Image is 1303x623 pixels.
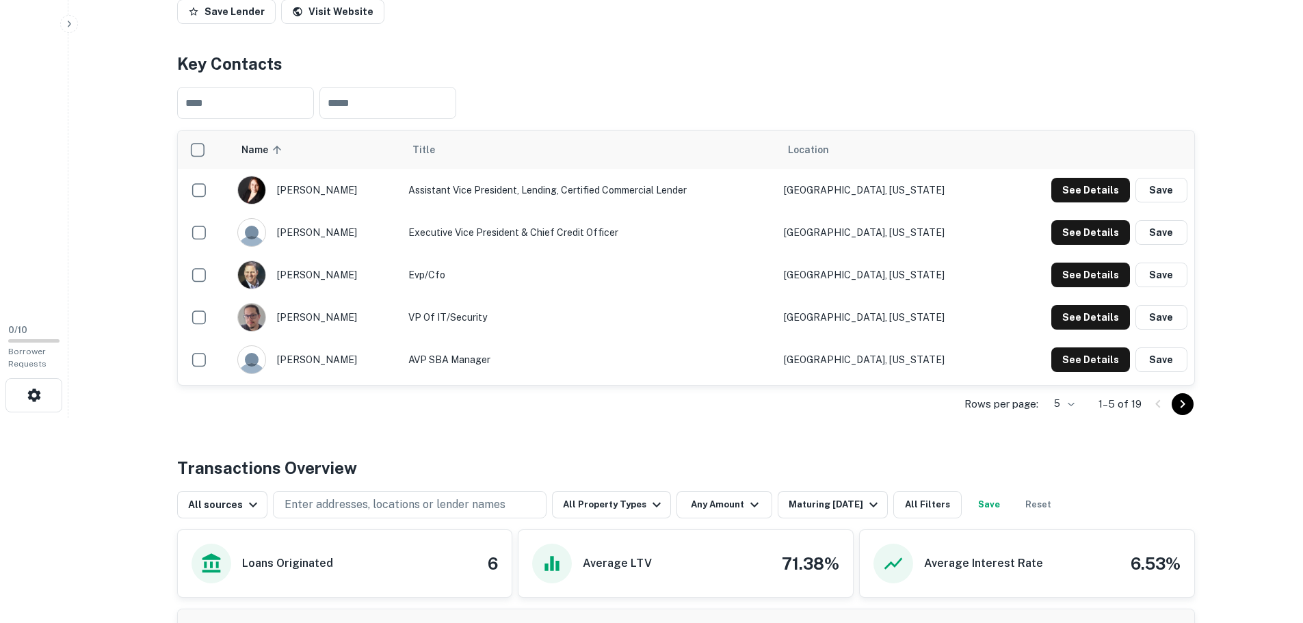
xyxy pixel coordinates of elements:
[238,346,265,373] img: 9c8pery4andzj6ohjkjp54ma2
[237,303,395,332] div: [PERSON_NAME]
[1135,220,1187,245] button: Save
[777,211,1001,254] td: [GEOGRAPHIC_DATA], [US_STATE]
[1098,396,1142,412] p: 1–5 of 19
[583,555,652,572] h6: Average LTV
[1235,514,1303,579] iframe: Chat Widget
[238,304,265,331] img: 1745689092784
[238,176,265,204] img: 1516922228480
[238,219,265,246] img: 9c8pery4andzj6ohjkjp54ma2
[8,325,27,335] span: 0 / 10
[777,169,1001,211] td: [GEOGRAPHIC_DATA], [US_STATE]
[777,296,1001,339] td: [GEOGRAPHIC_DATA], [US_STATE]
[188,496,261,513] div: All sources
[177,455,357,480] h4: Transactions Overview
[238,261,265,289] img: 1569608837401
[1051,305,1130,330] button: See Details
[1016,491,1060,518] button: Reset
[788,142,829,158] span: Location
[1135,178,1187,202] button: Save
[402,254,777,296] td: Evp/cfo
[273,491,547,518] button: Enter addresses, locations or lender names
[178,131,1194,381] div: scrollable content
[1051,347,1130,372] button: See Details
[789,496,882,513] div: Maturing [DATE]
[237,345,395,374] div: [PERSON_NAME]
[177,491,267,518] button: All sources
[402,169,777,211] td: Assistant Vice President, Lending, Certified Commercial Lender
[777,339,1001,381] td: [GEOGRAPHIC_DATA], [US_STATE]
[1044,394,1077,414] div: 5
[8,347,47,369] span: Borrower Requests
[412,142,453,158] span: Title
[1131,551,1181,576] h4: 6.53%
[402,131,777,169] th: Title
[893,491,962,518] button: All Filters
[967,491,1011,518] button: Save your search to get updates of matches that match your search criteria.
[778,491,888,518] button: Maturing [DATE]
[1172,393,1194,415] button: Go to next page
[1135,263,1187,287] button: Save
[924,555,1043,572] h6: Average Interest Rate
[237,218,395,247] div: [PERSON_NAME]
[285,496,505,513] p: Enter addresses, locations or lender names
[777,131,1001,169] th: Location
[676,491,772,518] button: Any Amount
[1051,220,1130,245] button: See Details
[237,176,395,204] div: [PERSON_NAME]
[241,142,286,158] span: Name
[237,261,395,289] div: [PERSON_NAME]
[488,551,498,576] h4: 6
[402,211,777,254] td: Executive Vice President & Chief Credit Officer
[1135,347,1187,372] button: Save
[242,555,333,572] h6: Loans Originated
[1051,263,1130,287] button: See Details
[402,296,777,339] td: VP of IT/Security
[1051,178,1130,202] button: See Details
[231,131,402,169] th: Name
[177,51,1195,76] h4: Key Contacts
[1135,305,1187,330] button: Save
[402,339,777,381] td: AVP SBA Manager
[777,254,1001,296] td: [GEOGRAPHIC_DATA], [US_STATE]
[552,491,671,518] button: All Property Types
[964,396,1038,412] p: Rows per page:
[782,551,839,576] h4: 71.38%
